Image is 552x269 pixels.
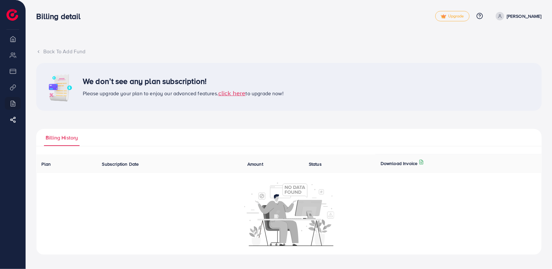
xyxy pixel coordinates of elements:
[309,161,322,167] span: Status
[6,9,18,21] img: logo
[36,12,86,21] h3: Billing detail
[525,240,547,264] iframe: Chat
[381,160,418,167] p: Download Invoice
[44,71,76,103] img: image
[83,90,284,97] span: Please upgrade your plan to enjoy our advanced features. to upgrade now!
[42,161,51,167] span: Plan
[435,11,470,21] a: tickUpgrade
[441,14,464,19] span: Upgrade
[218,88,246,97] span: click here
[507,12,542,20] p: [PERSON_NAME]
[493,12,542,20] a: [PERSON_NAME]
[244,181,334,246] img: No account
[83,77,284,86] h3: We don’t see any plan subscription!
[36,48,542,55] div: Back To Add Fund
[46,134,78,141] span: Billing History
[441,14,446,19] img: tick
[247,161,263,167] span: Amount
[102,161,139,167] span: Subscription Date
